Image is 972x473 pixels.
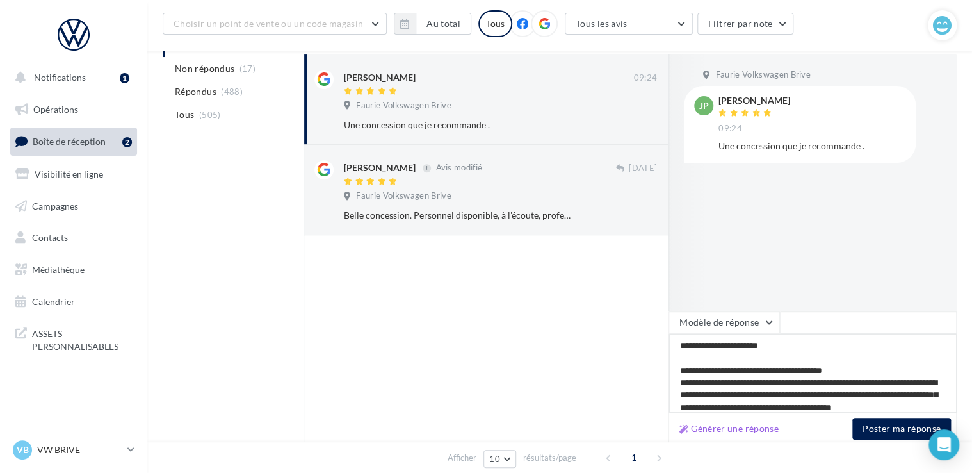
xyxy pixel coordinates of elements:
[8,320,140,358] a: ASSETS PERSONNALISABLES
[697,13,794,35] button: Filtrer par note
[32,264,85,275] span: Médiathèque
[122,137,132,147] div: 2
[120,73,129,83] div: 1
[32,200,78,211] span: Campagnes
[565,13,693,35] button: Tous les avis
[344,209,574,222] div: Belle concession. Personnel disponible, à l'écoute, professionnel. Le personnel qui s'est occupé ...
[715,69,810,81] span: Faurie Volkswagen Brive
[629,163,657,174] span: [DATE]
[394,13,471,35] button: Au total
[37,444,122,456] p: VW BRIVE
[33,104,78,115] span: Opérations
[478,10,512,37] div: Tous
[852,418,951,440] button: Poster ma réponse
[718,140,905,153] div: Une concession que je recommande .
[221,87,243,97] span: (488)
[32,325,132,353] span: ASSETS PERSONNALISABLES
[668,311,780,333] button: Modèle de réponse
[199,110,221,120] span: (505)
[34,72,86,83] span: Notifications
[8,96,140,123] a: Opérations
[8,193,140,220] a: Campagnes
[175,108,194,121] span: Tous
[32,232,68,243] span: Contacts
[8,288,140,315] a: Calendrier
[699,99,709,112] span: JP
[718,123,742,135] span: 09:24
[17,444,29,456] span: VB
[163,13,387,35] button: Choisir un point de vente ou un code magasin
[344,71,416,84] div: [PERSON_NAME]
[356,190,451,202] span: Faurie Volkswagen Brive
[8,256,140,283] a: Médiathèque
[344,119,574,131] div: Une concession que je recommande .
[175,62,234,75] span: Non répondus
[239,63,255,74] span: (17)
[344,162,416,174] div: [PERSON_NAME]
[489,454,500,464] span: 10
[8,224,140,251] a: Contacts
[10,438,137,462] a: VB VW BRIVE
[576,18,628,29] span: Tous les avis
[8,64,134,91] button: Notifications 1
[674,421,784,436] button: Générer une réponse
[356,100,451,112] span: Faurie Volkswagen Brive
[448,452,476,464] span: Afficher
[483,450,516,468] button: 10
[928,429,959,460] div: Open Intercom Messenger
[33,136,106,147] span: Boîte de réception
[416,13,471,35] button: Au total
[435,163,482,173] span: Avis modifié
[8,128,140,155] a: Boîte de réception2
[32,296,75,307] span: Calendrier
[624,447,644,468] span: 1
[633,72,657,84] span: 09:24
[175,85,216,98] span: Répondus
[174,18,363,29] span: Choisir un point de vente ou un code magasin
[8,161,140,188] a: Visibilité en ligne
[523,452,576,464] span: résultats/page
[718,96,790,105] div: [PERSON_NAME]
[35,169,103,179] span: Visibilité en ligne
